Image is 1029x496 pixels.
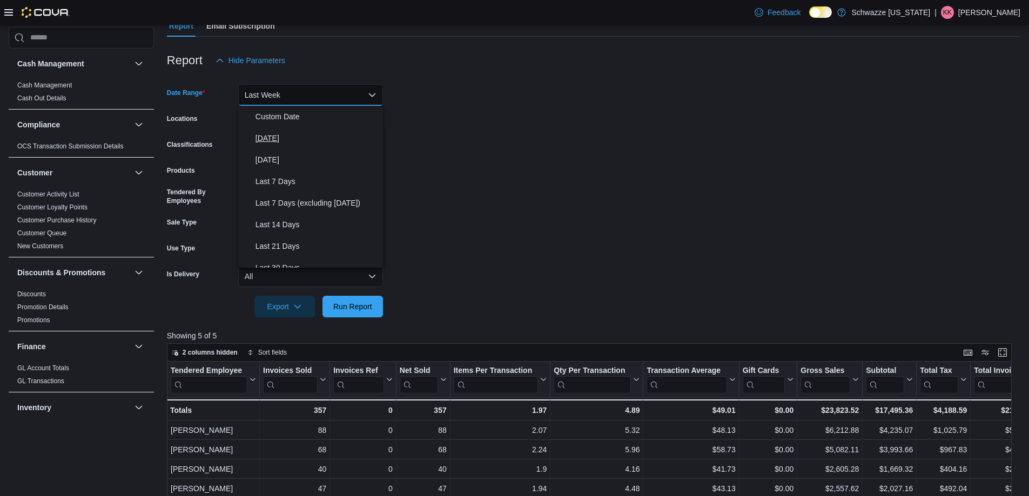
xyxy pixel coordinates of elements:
div: 68 [400,443,447,456]
label: Is Delivery [167,270,199,278]
p: Showing 5 of 5 [167,330,1020,341]
a: Cash Management [17,81,72,89]
span: Last 14 Days [255,218,379,231]
div: Discounts & Promotions [9,288,154,331]
a: Customer Purchase History [17,216,97,224]
div: 357 [263,404,326,417]
div: [PERSON_NAME] [171,482,256,495]
div: Qty Per Transaction [554,366,631,376]
h3: Report [167,54,203,67]
div: $48.13 [647,424,735,437]
div: $2,027.16 [866,482,913,495]
button: Finance [132,340,145,353]
div: [PERSON_NAME] [171,443,256,456]
div: Finance [9,362,154,392]
h3: Inventory [17,402,51,413]
label: Locations [167,114,198,123]
input: Dark Mode [809,6,832,18]
div: Net Sold [399,366,438,376]
div: $1,669.32 [866,463,913,475]
div: Tendered Employee [171,366,247,393]
h3: Cash Management [17,58,84,69]
label: Products [167,166,195,175]
span: Custom Date [255,110,379,123]
div: Items Per Transaction [453,366,538,393]
button: Transaction Average [647,366,735,393]
div: Gift Cards [742,366,785,376]
button: Qty Per Transaction [554,366,640,393]
button: Discounts & Promotions [17,267,130,278]
div: Net Sold [399,366,438,393]
div: 357 [399,404,446,417]
img: Cova [22,7,70,18]
div: Total Tax [920,366,958,376]
div: Select listbox [238,106,383,268]
div: Invoices Ref [333,366,384,376]
a: Cash Out Details [17,94,66,102]
button: Items Per Transaction [453,366,547,393]
button: Run Report [322,296,383,317]
span: KK [943,6,952,19]
div: $0.00 [742,424,793,437]
div: Customer [9,188,154,257]
p: | [934,6,937,19]
div: Transaction Average [647,366,727,393]
div: Gross Sales [801,366,850,376]
a: Customer Queue [17,229,66,237]
div: Compliance [9,140,154,157]
button: Discounts & Promotions [132,266,145,279]
span: Feedback [768,7,801,18]
div: $2,605.28 [801,463,859,475]
a: New Customers [17,242,63,250]
button: Compliance [132,118,145,131]
div: $3,993.66 [866,443,913,456]
button: Sort fields [243,346,291,359]
div: Subtotal [866,366,904,393]
a: Customer Loyalty Points [17,203,88,211]
button: Cash Management [17,58,130,69]
div: 1.9 [454,463,547,475]
span: Customer Activity List [17,190,79,199]
div: 88 [263,424,326,437]
div: Kyle Krueger [941,6,954,19]
div: 47 [263,482,326,495]
div: $23,823.52 [801,404,859,417]
span: Sort fields [258,348,287,357]
div: $1,025.79 [920,424,967,437]
div: 4.16 [554,463,640,475]
div: Transaction Average [647,366,727,376]
div: $58.73 [647,443,735,456]
div: Invoices Sold [263,366,318,393]
p: [PERSON_NAME] [958,6,1020,19]
span: [DATE] [255,153,379,166]
button: Customer [17,167,130,178]
span: Cash Out Details [17,94,66,103]
span: Customer Purchase History [17,216,97,225]
span: [DATE] [255,132,379,145]
span: OCS Transaction Submission Details [17,142,124,151]
button: Last Week [238,84,383,106]
button: Cash Management [132,57,145,70]
div: Tendered Employee [171,366,247,376]
div: Cash Management [9,79,154,109]
div: Qty Per Transaction [554,366,631,393]
div: 1.97 [453,404,547,417]
div: $4,188.59 [920,404,967,417]
span: Promotion Details [17,303,69,311]
p: Schwazze [US_STATE] [851,6,930,19]
span: Last 7 Days (excluding [DATE]) [255,196,379,209]
span: Cash Management [17,81,72,90]
div: 0 [333,424,392,437]
label: Date Range [167,89,205,97]
span: Customer Queue [17,229,66,237]
a: GL Transactions [17,377,64,385]
button: Customer [132,166,145,179]
div: Invoices Ref [333,366,384,393]
span: Discounts [17,290,46,298]
div: Gift Card Sales [742,366,785,393]
div: $49.01 [647,404,735,417]
label: Classifications [167,140,213,149]
span: Run Report [333,301,372,312]
div: $5,082.11 [801,443,859,456]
